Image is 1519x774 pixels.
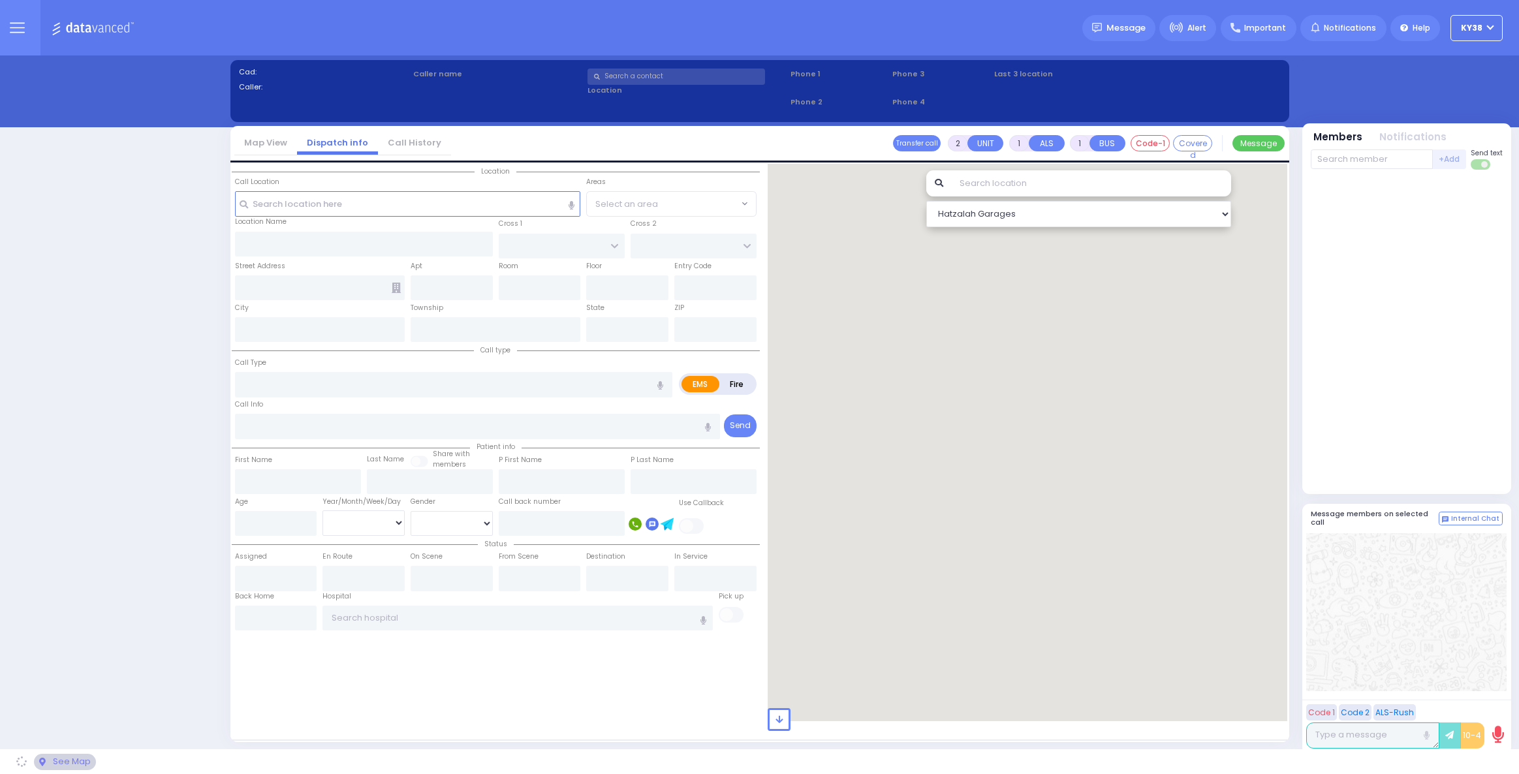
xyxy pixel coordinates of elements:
label: EMS [681,376,719,392]
label: Apt [411,261,422,271]
label: In Service [674,551,708,562]
label: P First Name [499,455,542,465]
label: From Scene [499,551,539,562]
button: Members [1313,130,1362,145]
input: Search location here [235,191,581,216]
div: Year/Month/Week/Day [322,497,405,507]
a: Call History [378,136,451,149]
label: City [235,303,249,313]
span: Important [1244,22,1286,34]
label: Location Name [235,217,287,227]
span: Message [1106,22,1146,35]
span: Help [1413,22,1430,34]
button: ALS-Rush [1373,704,1416,720]
label: En Route [322,551,352,562]
span: Phone 1 [791,69,888,80]
label: Last 3 location [994,69,1137,80]
button: Send [724,414,757,437]
label: P Last Name [631,455,674,465]
button: KY38 [1450,15,1503,41]
label: Assigned [235,551,267,562]
label: Floor [586,261,602,271]
label: Fire [719,376,755,392]
a: Dispatch info [297,136,378,149]
label: Age [235,497,248,507]
button: Covered [1173,135,1212,151]
button: BUS [1089,135,1125,151]
label: State [586,303,604,313]
span: Alert [1187,22,1206,34]
div: See map [34,754,95,770]
label: Turn off text [1471,158,1492,171]
span: Location [475,166,516,176]
label: Areas [586,177,606,187]
label: Hospital [322,591,351,602]
label: Call back number [499,497,561,507]
label: Location [587,85,787,96]
label: Call Info [235,399,263,410]
span: Send text [1471,148,1503,158]
span: Patient info [470,442,522,452]
input: Search a contact [587,69,765,85]
span: Notifications [1324,22,1376,34]
small: Share with [433,449,470,459]
button: Transfer call [893,135,941,151]
label: Gender [411,497,435,507]
label: Room [499,261,518,271]
span: Call type [474,345,517,355]
label: Call Location [235,177,279,187]
input: Search location [951,170,1231,196]
button: ALS [1029,135,1065,151]
button: UNIT [967,135,1003,151]
label: Cross 1 [499,219,522,229]
label: Call Type [235,358,266,368]
span: Phone 4 [892,97,990,108]
span: Select an area [595,198,658,211]
img: Logo [52,20,138,36]
label: Cross 2 [631,219,657,229]
button: Message [1232,135,1285,151]
span: Phone 3 [892,69,990,80]
span: KY38 [1461,22,1482,34]
span: Phone 2 [791,97,888,108]
button: Code 2 [1339,704,1371,720]
h5: Message members on selected call [1311,510,1439,527]
label: Cad: [239,67,409,78]
a: Map View [234,136,297,149]
input: Search member [1311,149,1433,169]
label: Use Callback [679,498,724,508]
button: Code 1 [1306,704,1337,720]
label: Township [411,303,443,313]
span: Other building occupants [392,283,401,293]
img: comment-alt.png [1442,516,1449,523]
label: Caller: [239,82,409,93]
label: First Name [235,455,272,465]
button: Internal Chat [1439,512,1503,526]
button: Code-1 [1131,135,1170,151]
button: Notifications [1379,130,1447,145]
label: Destination [586,551,625,562]
label: Street Address [235,261,285,271]
span: Internal Chat [1451,514,1499,523]
label: Last Name [367,454,404,465]
span: Status [478,539,514,549]
label: On Scene [411,551,443,562]
label: Pick up [719,591,744,602]
label: Caller name [413,69,583,80]
span: members [433,459,466,469]
input: Search hospital [322,606,712,630]
label: Entry Code [674,261,712,271]
label: Back Home [235,591,274,602]
img: message.svg [1092,23,1102,33]
label: ZIP [674,303,684,313]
